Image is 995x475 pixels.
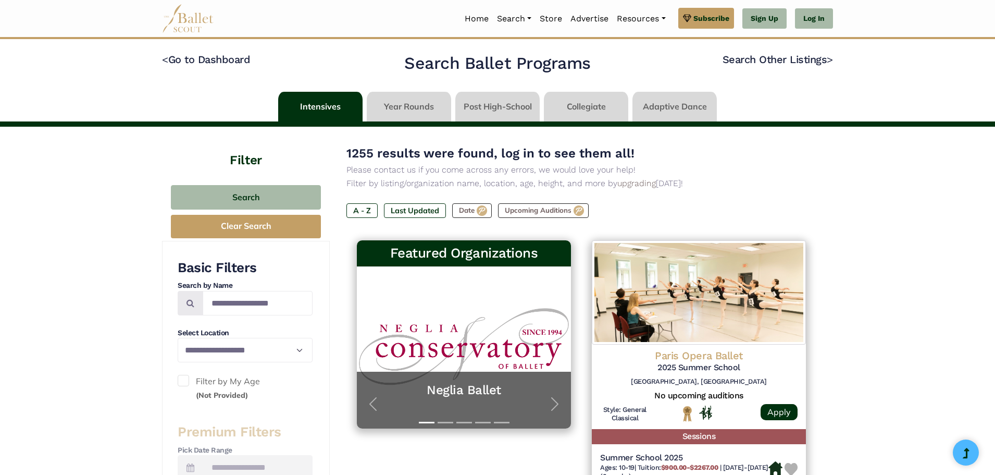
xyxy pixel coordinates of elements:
[536,8,566,30] a: Store
[404,53,590,75] h2: Search Ballet Programs
[346,177,816,190] p: Filter by listing/organization name, location, age, height, and more by [DATE]!
[661,464,718,471] b: $900.00-$2267.00
[494,417,509,429] button: Slide 5
[566,8,613,30] a: Advertise
[178,375,313,401] label: Filter by My Age
[178,259,313,277] h3: Basic Filters
[592,240,806,345] img: Logo
[452,203,492,218] label: Date
[600,406,650,423] h6: Style: General Classical
[178,328,313,338] h4: Select Location
[456,417,472,429] button: Slide 3
[600,377,798,386] h6: [GEOGRAPHIC_DATA], [GEOGRAPHIC_DATA]
[196,391,248,400] small: (Not Provided)
[178,423,313,441] h3: Premium Filters
[600,391,798,401] h5: No upcoming auditions
[761,404,798,420] a: Apply
[162,127,330,169] h4: Filter
[346,163,816,177] p: Please contact us if you come across any errors, we would love your help!
[827,53,833,66] code: >
[178,445,313,456] h4: Pick Date Range
[461,8,493,30] a: Home
[681,406,694,422] img: National
[346,146,635,161] span: 1255 results were found, log in to see them all!
[171,185,321,210] button: Search
[346,203,378,218] label: A - Z
[542,92,630,121] li: Collegiate
[592,429,806,444] h5: Sessions
[276,92,365,121] li: Intensives
[742,8,787,29] a: Sign Up
[203,291,313,315] input: Search by names...
[367,382,561,398] a: Neglia Ballet
[475,417,491,429] button: Slide 4
[723,53,833,66] a: Search Other Listings>
[617,178,656,188] a: upgrading
[600,349,798,362] h4: Paris Opera Ballet
[795,8,833,29] a: Log In
[365,92,453,121] li: Year Rounds
[678,8,734,29] a: Subscribe
[498,203,589,218] label: Upcoming Auditions
[600,453,768,464] h5: Summer School 2025
[419,417,434,429] button: Slide 1
[365,245,563,262] h3: Featured Organizations
[162,53,250,66] a: <Go to Dashboard
[600,362,798,373] h5: 2025 Summer School
[178,281,313,291] h4: Search by Name
[683,13,691,24] img: gem.svg
[638,464,720,471] span: Tuition:
[630,92,719,121] li: Adaptive Dance
[162,53,168,66] code: <
[699,406,712,419] img: In Person
[384,203,446,218] label: Last Updated
[600,464,635,471] span: Ages: 10-19
[693,13,729,24] span: Subscribe
[171,215,321,238] button: Clear Search
[453,92,542,121] li: Post High-School
[493,8,536,30] a: Search
[438,417,453,429] button: Slide 2
[613,8,669,30] a: Resources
